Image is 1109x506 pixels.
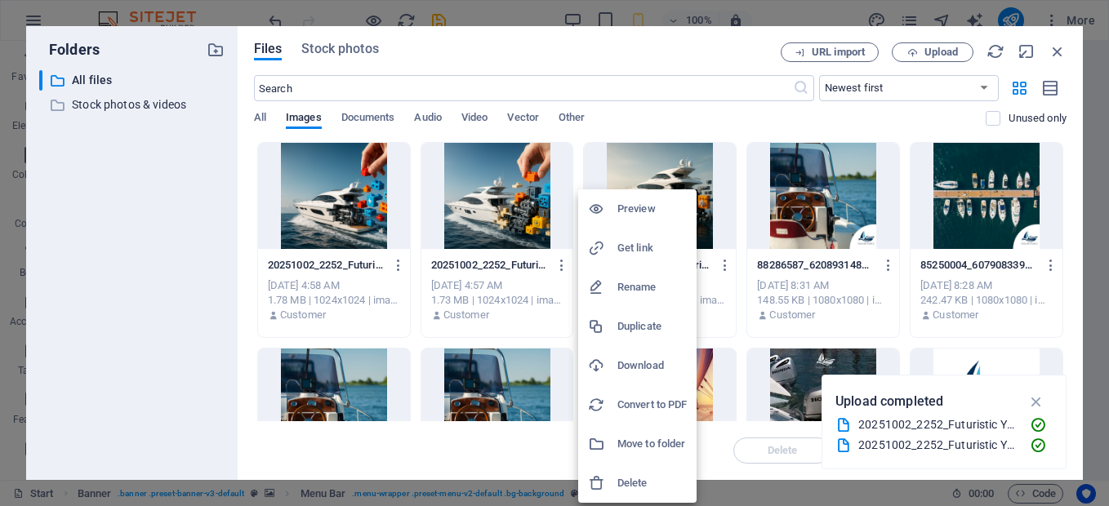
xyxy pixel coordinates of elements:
h6: Get link [617,238,687,258]
button: 1 [38,344,47,354]
h6: Convert to PDF [617,395,687,415]
h6: Download [617,356,687,375]
button: 2 [38,364,47,374]
h6: Duplicate [617,317,687,336]
button: 4 [38,403,47,413]
button: 5 [38,423,47,433]
h6: Delete [617,473,687,493]
button: 3 [38,384,47,393]
h6: Preview [617,199,687,219]
h6: Rename [617,277,687,297]
h6: Move to folder [617,434,687,454]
